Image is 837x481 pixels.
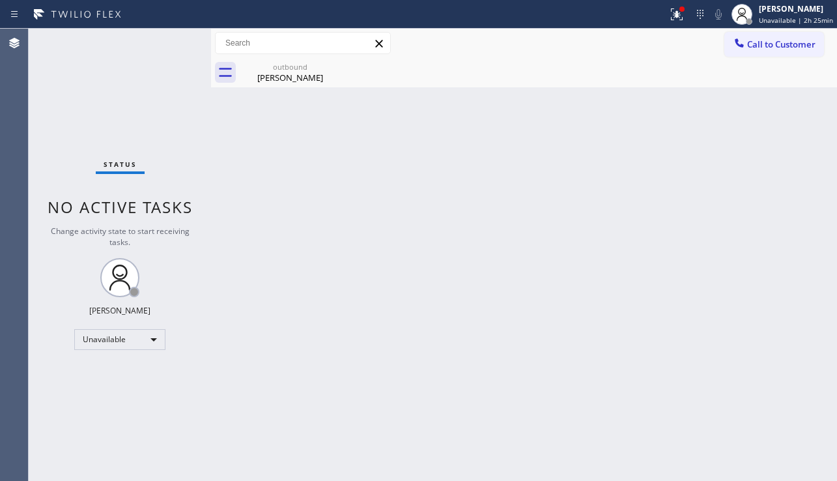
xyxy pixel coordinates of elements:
div: John Holbert [241,58,339,87]
div: [PERSON_NAME] [241,72,339,83]
div: [PERSON_NAME] [759,3,833,14]
button: Call to Customer [724,32,824,57]
span: No active tasks [48,196,193,218]
div: [PERSON_NAME] [89,305,150,316]
span: Change activity state to start receiving tasks. [51,226,190,248]
div: Unavailable [74,329,165,350]
span: Status [104,160,137,169]
button: Mute [709,5,728,23]
span: Unavailable | 2h 25min [759,16,833,25]
input: Search [216,33,390,53]
div: outbound [241,62,339,72]
span: Call to Customer [747,38,816,50]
